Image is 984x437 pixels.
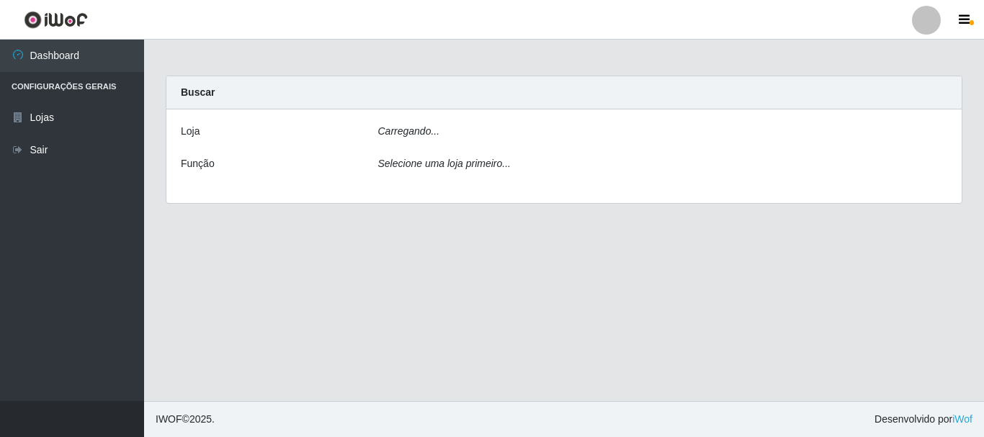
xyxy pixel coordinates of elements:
[875,412,972,427] span: Desenvolvido por
[24,11,88,29] img: CoreUI Logo
[181,86,215,98] strong: Buscar
[952,413,972,425] a: iWof
[156,412,215,427] span: © 2025 .
[156,413,182,425] span: IWOF
[181,156,215,171] label: Função
[378,125,440,137] i: Carregando...
[378,158,511,169] i: Selecione uma loja primeiro...
[181,124,200,139] label: Loja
